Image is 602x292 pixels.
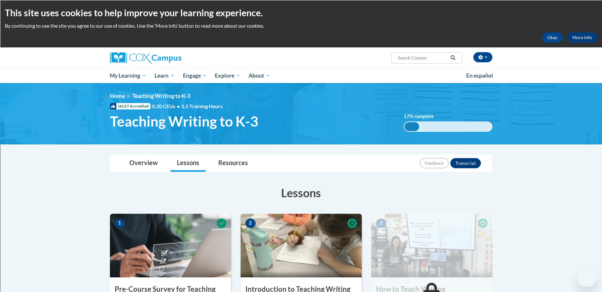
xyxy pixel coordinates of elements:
[155,72,175,80] span: Learn
[179,68,211,83] a: Engage
[215,72,240,80] span: Explore
[100,68,502,83] div: Main menu
[473,52,492,62] button: Account Settings
[106,68,151,83] a: My Learning
[132,93,190,99] span: Teaching Writing to K-3
[249,72,270,80] span: About
[181,103,223,109] span: 1.5 Training Hours
[110,93,125,99] a: Home
[397,54,448,62] input: Search Courses
[577,267,597,287] iframe: Button to launch messaging window
[404,113,440,120] label: % complete
[466,72,493,79] span: En español
[177,103,180,109] span: •
[404,122,419,131] div: 17%
[110,113,258,130] span: Teaching Writing to K-3
[110,72,146,80] span: My Learning
[404,114,410,119] span: 17
[110,52,181,64] img: Cox Campus
[183,72,207,80] span: Engage
[110,103,150,109] span: IACET Accredited
[462,69,497,82] a: En español
[110,52,231,64] a: Cox Campus
[152,103,181,110] span: 0.20 CEUs
[244,68,274,83] a: About
[211,68,244,83] a: Explore
[150,68,179,83] a: Learn
[448,54,458,62] button: Search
